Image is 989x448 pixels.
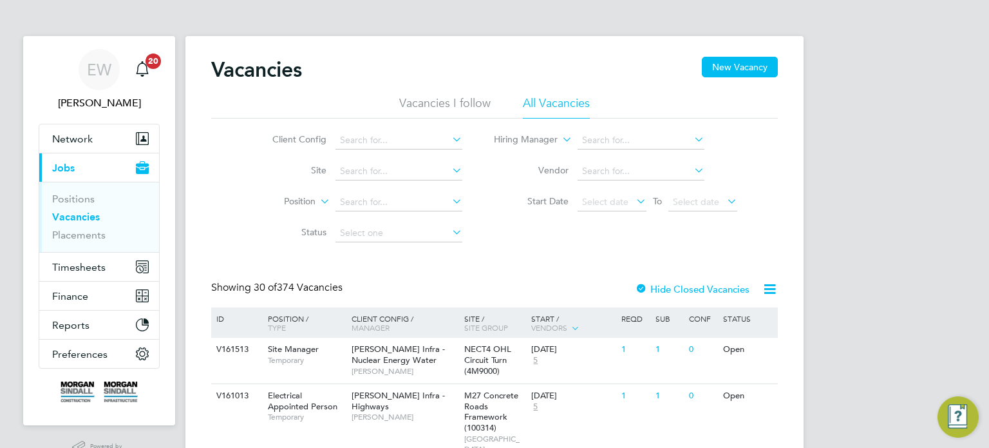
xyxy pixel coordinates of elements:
input: Search for... [335,162,462,180]
button: Engage Resource Center [937,396,979,438]
input: Select one [335,224,462,242]
input: Search for... [335,131,462,150]
div: [DATE] [531,344,615,355]
div: V161513 [213,338,258,362]
div: ID [213,307,258,329]
div: Open [720,338,776,362]
span: Type [268,322,286,333]
div: 1 [652,384,686,408]
div: [DATE] [531,391,615,402]
div: V161013 [213,384,258,408]
span: 20 [146,54,161,69]
label: Hiring Manager [484,133,558,146]
div: 1 [618,384,652,408]
span: Vendors [531,322,567,333]
button: Preferences [39,340,159,368]
span: Select date [582,196,628,208]
span: Finance [52,290,88,302]
span: Emma Wells [39,95,160,111]
a: Placements [52,229,106,241]
nav: Main navigation [23,36,175,425]
div: Conf [686,307,719,329]
span: To [649,193,666,209]
span: [PERSON_NAME] Infra - Highways [352,390,445,412]
div: Showing [211,281,345,295]
div: 0 [686,384,719,408]
span: M27 Concrete Roads Framework (100314) [464,390,518,434]
a: EW[PERSON_NAME] [39,49,160,111]
span: Network [52,133,93,145]
span: 5 [531,355,540,366]
label: Position [241,195,316,208]
label: Hide Closed Vacancies [635,283,749,295]
button: Timesheets [39,253,159,281]
button: Finance [39,282,159,310]
div: Sub [652,307,686,329]
span: Temporary [268,412,345,422]
span: Reports [52,319,89,331]
span: EW [87,61,111,78]
span: NECT4 OHL Circuit Turn (4M9000) [464,344,511,376]
div: 1 [618,338,652,362]
span: Manager [352,322,390,333]
button: Network [39,124,159,153]
div: Jobs [39,182,159,252]
span: [PERSON_NAME] [352,366,458,376]
span: Timesheets [52,261,106,273]
label: Vendor [494,164,569,176]
img: morgansindall-logo-retina.png [61,382,138,402]
a: Vacancies [52,211,100,223]
span: Electrical Appointed Person [268,390,337,412]
div: Site / [461,307,529,338]
div: 0 [686,338,719,362]
span: 30 of [254,281,277,294]
div: Position / [258,307,348,338]
span: Select date [673,196,719,208]
button: Reports [39,311,159,339]
div: Reqd [618,307,652,329]
label: Start Date [494,195,569,207]
span: Preferences [52,348,108,360]
a: Positions [52,193,95,205]
div: Open [720,384,776,408]
button: Jobs [39,153,159,182]
input: Search for... [335,193,462,211]
button: New Vacancy [702,57,778,77]
span: Jobs [52,162,75,174]
span: 374 Vacancies [254,281,343,294]
div: Client Config / [348,307,461,338]
span: Site Group [464,322,508,333]
span: Temporary [268,355,345,365]
input: Search for... [578,131,704,150]
h2: Vacancies [211,57,302,83]
div: Status [720,307,776,329]
a: Go to home page [39,382,160,402]
span: [PERSON_NAME] [352,412,458,422]
span: Site Manager [268,344,319,355]
input: Search for... [578,162,704,180]
a: 20 [129,49,155,90]
label: Status [252,226,326,238]
div: 1 [652,338,686,362]
label: Client Config [252,133,326,145]
li: Vacancies I follow [399,95,491,119]
li: All Vacancies [523,95,590,119]
span: 5 [531,402,540,413]
span: [PERSON_NAME] Infra - Nuclear Energy Water [352,344,445,365]
label: Site [252,164,326,176]
div: Start / [528,307,618,340]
